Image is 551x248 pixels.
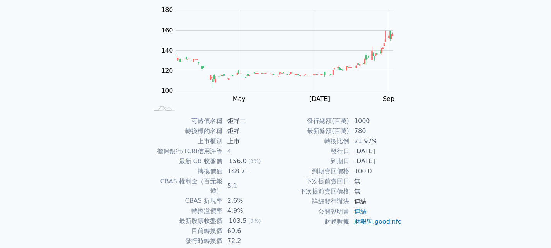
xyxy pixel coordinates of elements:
[149,166,223,176] td: 轉換價值
[354,208,367,215] a: 連結
[223,206,276,216] td: 4.9%
[350,186,403,197] td: 無
[161,47,173,54] tspan: 140
[276,207,350,217] td: 公開說明書
[223,146,276,156] td: 4
[248,158,261,164] span: (0%)
[309,95,330,103] tspan: [DATE]
[149,156,223,166] td: 最新 CB 收盤價
[276,197,350,207] td: 詳細發行辦法
[149,226,223,236] td: 目前轉換價
[149,146,223,156] td: 擔保銀行/TCRI信用評等
[149,176,223,196] td: CBAS 權利金（百元報價）
[512,211,551,248] iframe: Chat Widget
[276,136,350,146] td: 轉換比例
[512,211,551,248] div: 聊天小工具
[223,116,276,126] td: 鉅祥二
[350,176,403,186] td: 無
[223,136,276,146] td: 上市
[276,166,350,176] td: 到期賣回價格
[149,136,223,146] td: 上市櫃別
[161,6,173,14] tspan: 180
[354,218,373,225] a: 財報狗
[223,236,276,246] td: 72.2
[223,166,276,176] td: 148.71
[383,95,394,103] tspan: Sep
[149,216,223,226] td: 最新股票收盤價
[248,218,261,224] span: (0%)
[149,236,223,246] td: 發行時轉換價
[276,126,350,136] td: 最新餘額(百萬)
[350,136,403,146] td: 21.97%
[350,126,403,136] td: 780
[276,176,350,186] td: 下次提前賣回日
[233,95,246,103] tspan: May
[350,156,403,166] td: [DATE]
[276,156,350,166] td: 到期日
[157,6,405,103] g: Chart
[350,217,403,227] td: ,
[149,126,223,136] td: 轉換標的名稱
[354,198,367,205] a: 連結
[223,126,276,136] td: 鉅祥
[223,176,276,196] td: 5.1
[149,206,223,216] td: 轉換溢價率
[161,87,173,94] tspan: 100
[227,216,248,226] div: 103.5
[350,166,403,176] td: 100.0
[161,27,173,34] tspan: 160
[223,226,276,236] td: 69.6
[276,116,350,126] td: 發行總額(百萬)
[276,217,350,227] td: 財務數據
[161,67,173,74] tspan: 120
[149,116,223,126] td: 可轉債名稱
[227,157,248,166] div: 156.0
[276,146,350,156] td: 發行日
[223,196,276,206] td: 2.6%
[149,196,223,206] td: CBAS 折現率
[350,116,403,126] td: 1000
[350,146,403,156] td: [DATE]
[276,186,350,197] td: 下次提前賣回價格
[375,218,402,225] a: goodinfo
